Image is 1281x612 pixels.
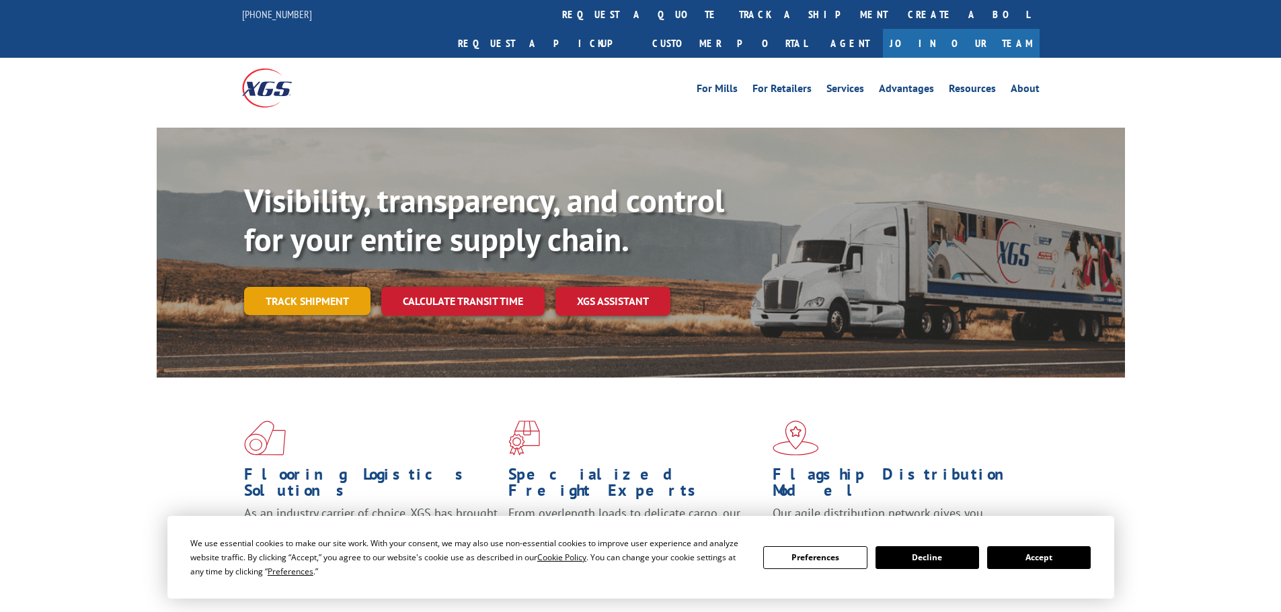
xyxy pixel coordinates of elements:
[555,287,670,316] a: XGS ASSISTANT
[244,287,371,315] a: Track shipment
[697,83,738,98] a: For Mills
[508,505,763,565] p: From overlength loads to delicate cargo, our experienced staff knows the best way to move your fr...
[773,466,1027,505] h1: Flagship Distribution Model
[190,536,747,578] div: We use essential cookies to make our site work. With your consent, we may also use non-essential ...
[987,546,1091,569] button: Accept
[244,421,286,455] img: xgs-icon-total-supply-chain-intelligence-red
[642,29,817,58] a: Customer Portal
[763,546,867,569] button: Preferences
[1011,83,1040,98] a: About
[876,546,979,569] button: Decline
[167,516,1114,599] div: Cookie Consent Prompt
[242,7,312,21] a: [PHONE_NUMBER]
[883,29,1040,58] a: Join Our Team
[879,83,934,98] a: Advantages
[244,505,498,553] span: As an industry carrier of choice, XGS has brought innovation and dedication to flooring logistics...
[244,179,724,260] b: Visibility, transparency, and control for your entire supply chain.
[508,421,540,455] img: xgs-icon-focused-on-flooring-red
[537,552,586,563] span: Cookie Policy
[773,505,1020,537] span: Our agile distribution network gives you nationwide inventory management on demand.
[244,466,498,505] h1: Flooring Logistics Solutions
[268,566,313,577] span: Preferences
[773,421,819,455] img: xgs-icon-flagship-distribution-model-red
[949,83,996,98] a: Resources
[826,83,864,98] a: Services
[381,287,545,316] a: Calculate transit time
[752,83,812,98] a: For Retailers
[817,29,883,58] a: Agent
[508,466,763,505] h1: Specialized Freight Experts
[448,29,642,58] a: Request a pickup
